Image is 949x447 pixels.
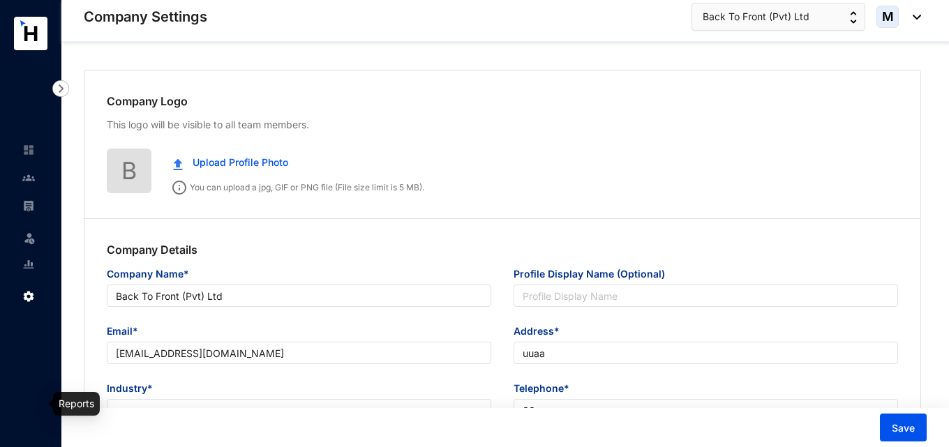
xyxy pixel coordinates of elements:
label: Company Name* [107,266,199,282]
label: Industry* [107,381,163,396]
p: This logo will be visible to all team members. [107,118,898,132]
span: Upload Profile Photo [193,155,288,170]
button: Save [880,414,927,441]
img: info.ad751165ce926853d1d36026adaaebbf.svg [172,181,186,195]
img: report-unselected.e6a6b4230fc7da01f883.svg [22,258,35,271]
label: Profile Display Name (Optional) [514,266,675,282]
img: upload.c0f81fc875f389a06f631e1c6d8834da.svg [173,158,183,170]
img: leave-unselected.2934df6273408c3f84d9.svg [22,231,36,245]
li: Payroll [11,192,45,220]
span: Save [892,421,915,435]
img: payroll-unselected.b590312f920e76f0c668.svg [22,199,35,212]
img: dropdown-black.8e83cc76930a90b1a4fdb6d089b7bf3a.svg [906,15,921,20]
span: B [121,152,137,189]
input: Email* [107,342,491,364]
img: people-unselected.118708e94b43a90eceab.svg [22,172,35,184]
span: M [882,10,894,23]
input: Telephone* [514,399,898,421]
button: Back To Front (Pvt) Ltd [692,3,865,31]
input: Company Name* [107,285,491,307]
img: home-unselected.a29eae3204392db15eaf.svg [22,144,35,156]
img: nav-icon-right.af6afadce00d159da59955279c43614e.svg [52,80,69,97]
span: aa [115,402,483,423]
img: settings.f4f5bcbb8b4eaa341756.svg [22,290,35,303]
input: Address* [514,342,898,364]
span: Back To Front (Pvt) Ltd [703,9,809,24]
p: Company Settings [84,7,207,26]
label: Email* [107,324,148,339]
li: Reports [11,250,45,278]
p: Company Details [107,241,898,266]
label: Address* [514,324,569,339]
img: up-down-arrow.74152d26bf9780fbf563ca9c90304185.svg [850,11,857,24]
button: Upload Profile Photo [163,149,299,176]
input: Profile Display Name (Optional) [514,285,898,307]
label: Telephone* [514,381,579,396]
li: Contacts [11,164,45,192]
p: Company Logo [107,93,898,109]
li: Home [11,136,45,164]
p: You can upload a jpg, GIF or PNG file (File size limit is 5 MB). [163,176,424,195]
